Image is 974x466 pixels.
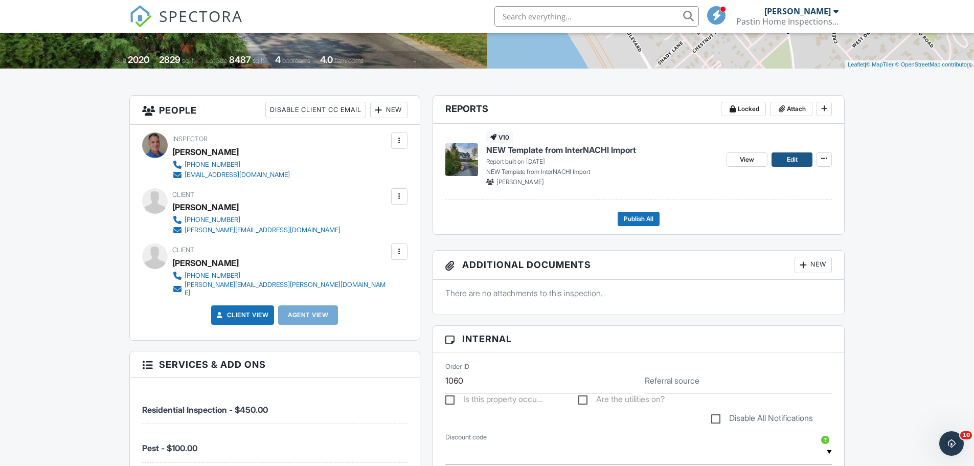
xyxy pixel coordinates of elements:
span: Residential Inspection - $450.00 [142,405,268,415]
a: SPECTORA [129,14,243,35]
div: [PHONE_NUMBER] [185,216,240,224]
iframe: Intercom live chat [939,431,964,456]
span: 10 [960,431,972,439]
a: Client View [215,310,269,320]
a: © OpenStreetMap contributors [895,61,971,68]
div: [PERSON_NAME] [172,144,239,160]
div: 8487 [229,54,251,65]
span: Pest - $100.00 [142,443,197,453]
a: [PHONE_NUMBER] [172,271,389,281]
div: [PERSON_NAME] [172,255,239,271]
h3: Additional Documents [433,251,845,280]
div: 2829 [159,54,180,65]
label: Is this property occupied? [445,394,543,407]
a: [PERSON_NAME][EMAIL_ADDRESS][DOMAIN_NAME] [172,225,341,235]
div: [PERSON_NAME][EMAIL_ADDRESS][PERSON_NAME][DOMAIN_NAME] [185,281,389,297]
span: Inspector [172,135,208,143]
div: | [845,60,974,69]
img: The Best Home Inspection Software - Spectora [129,5,152,28]
div: [EMAIL_ADDRESS][DOMAIN_NAME] [185,171,290,179]
label: Referral source [645,375,699,386]
a: [PHONE_NUMBER] [172,160,290,170]
span: bathrooms [334,57,364,64]
h3: Services & Add ons [130,351,420,378]
h3: Internal [433,326,845,352]
span: sq. ft. [182,57,196,64]
div: [PHONE_NUMBER] [185,272,240,280]
a: [PHONE_NUMBER] [172,215,341,225]
li: Service: Residential Inspection [142,386,407,424]
span: Client [172,246,194,254]
div: Disable Client CC Email [265,102,366,118]
span: bedrooms [282,57,310,64]
div: [PERSON_NAME][EMAIL_ADDRESS][DOMAIN_NAME] [185,226,341,234]
label: Are the utilities on? [578,394,665,407]
div: [PHONE_NUMBER] [185,161,240,169]
div: 4 [275,54,281,65]
a: Leaflet [848,61,865,68]
span: SPECTORA [159,5,243,27]
a: © MapTiler [866,61,894,68]
li: Service: Pest [142,424,407,462]
a: [EMAIL_ADDRESS][DOMAIN_NAME] [172,170,290,180]
label: Order ID [445,362,469,371]
h3: People [130,96,420,125]
label: Discount code [445,433,487,442]
span: Lot Size [206,57,228,64]
input: Search everything... [494,6,699,27]
div: [PERSON_NAME] [172,199,239,215]
a: [PERSON_NAME][EMAIL_ADDRESS][PERSON_NAME][DOMAIN_NAME] [172,281,389,297]
div: New [370,102,407,118]
div: Pastin Home Inspections, L.L.C. [736,16,839,27]
div: New [795,257,832,273]
span: Built [115,57,126,64]
label: Disable All Notifications [711,413,813,426]
div: 4.0 [320,54,333,65]
div: [PERSON_NAME] [764,6,831,16]
span: sq.ft. [253,57,265,64]
span: Client [172,191,194,198]
p: There are no attachments to this inspection. [445,287,832,299]
div: 2020 [128,54,149,65]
